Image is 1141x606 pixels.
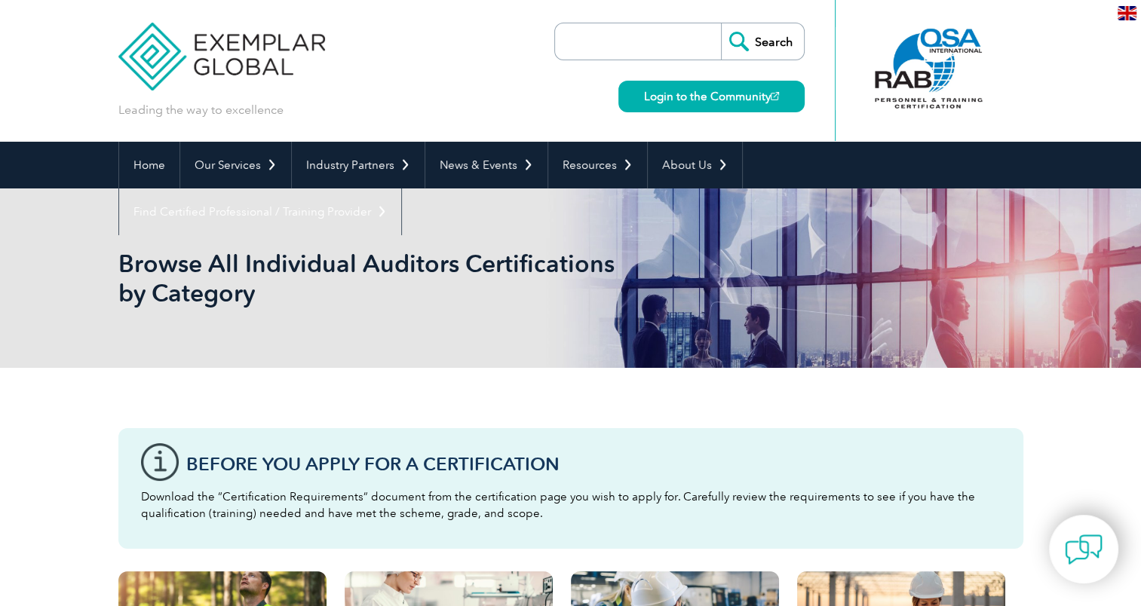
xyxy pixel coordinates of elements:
[119,142,179,188] a: Home
[618,81,805,112] a: Login to the Community
[292,142,425,188] a: Industry Partners
[721,23,804,60] input: Search
[119,188,401,235] a: Find Certified Professional / Training Provider
[771,92,779,100] img: open_square.png
[548,142,647,188] a: Resources
[118,102,284,118] p: Leading the way to excellence
[1118,6,1136,20] img: en
[118,249,698,308] h1: Browse All Individual Auditors Certifications by Category
[186,454,1001,473] h3: Before You Apply For a Certification
[1065,531,1103,568] img: contact-chat.png
[425,142,547,188] a: News & Events
[648,142,742,188] a: About Us
[180,142,291,188] a: Our Services
[141,488,1001,522] p: Download the “Certification Requirements” document from the certification page you wish to apply ...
